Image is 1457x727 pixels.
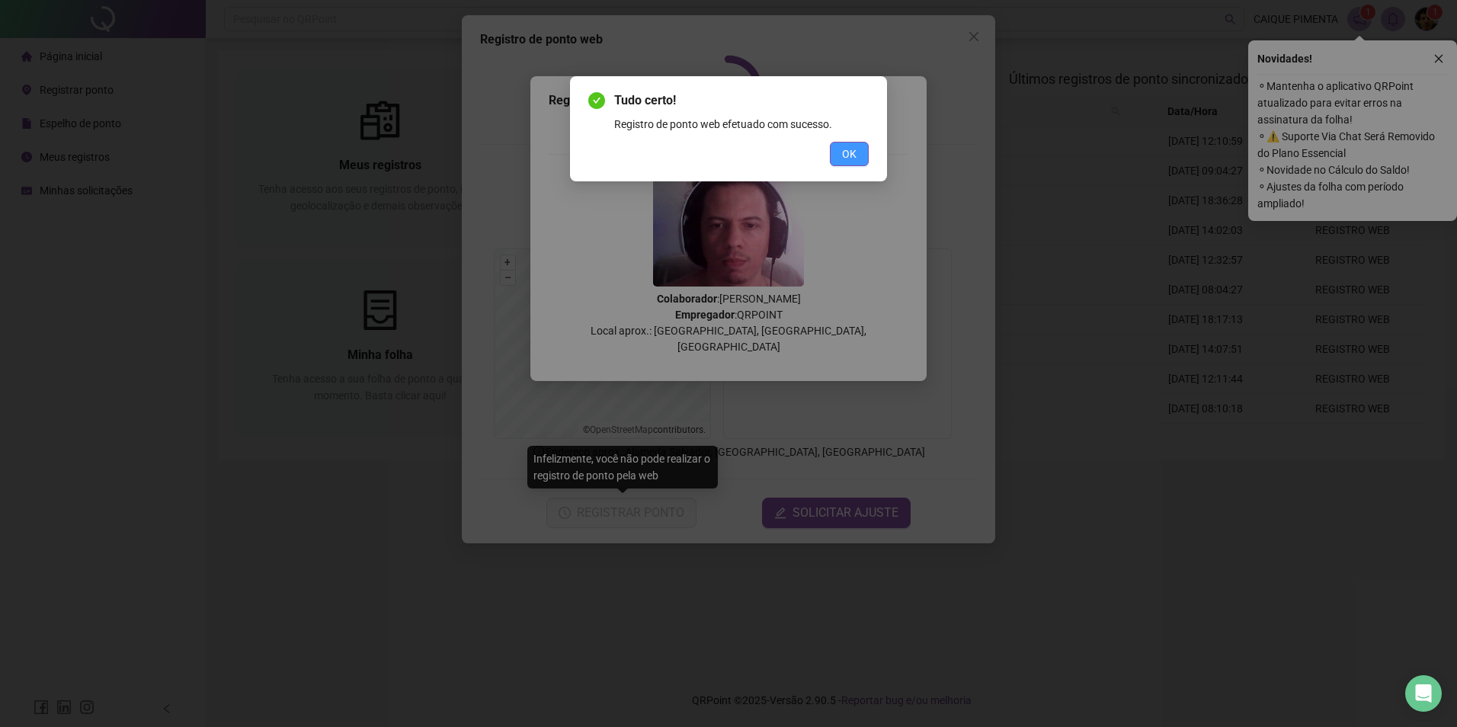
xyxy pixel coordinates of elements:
span: Tudo certo! [614,91,869,110]
span: check-circle [588,92,605,109]
div: Open Intercom Messenger [1405,675,1442,712]
button: OK [830,142,869,166]
div: Registro de ponto web efetuado com sucesso. [614,116,869,133]
span: OK [842,146,857,162]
